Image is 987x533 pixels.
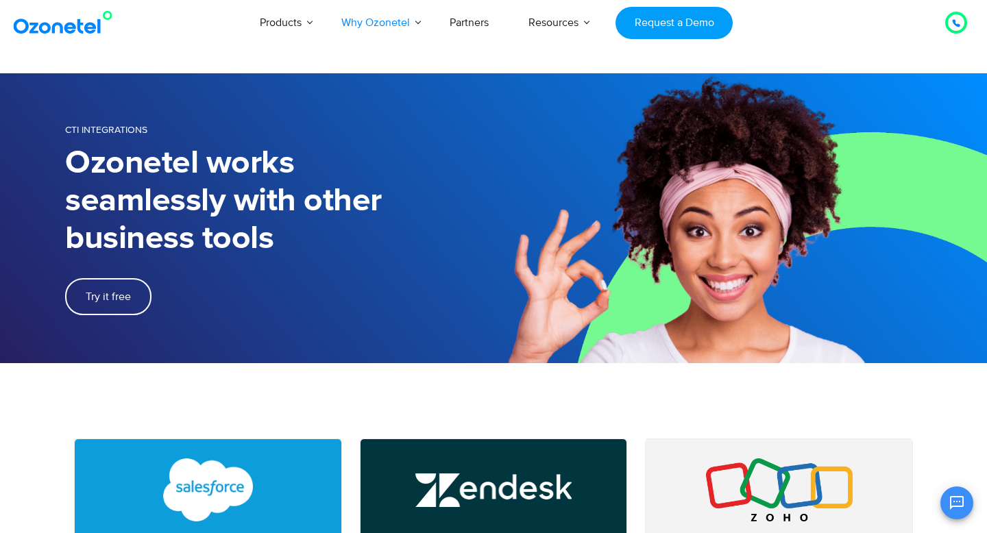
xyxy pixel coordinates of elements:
[940,486,973,519] button: Open chat
[415,458,572,521] img: Zendesk Call Center Integration
[65,278,151,315] a: Try it free
[616,7,733,39] a: Request a Demo
[65,124,147,136] span: CTI Integrations
[65,145,493,258] h1: Ozonetel works seamlessly with other business tools
[130,458,287,521] img: Salesforce CTI Integration with Call Center Software
[86,291,131,302] span: Try it free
